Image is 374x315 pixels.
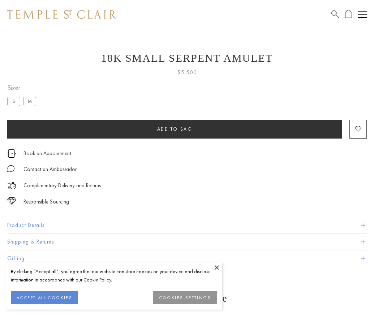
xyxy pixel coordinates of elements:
[7,197,16,205] img: icon_sourcing.svg
[11,291,78,304] button: ACCEPT ALL COOKIES
[7,149,16,158] img: icon_appointment.svg
[7,97,20,106] label: S
[23,97,36,106] label: M
[7,10,116,19] img: Temple St. Clair
[7,120,342,139] button: Add to bag
[345,10,352,19] a: Open Shopping Bag
[331,10,339,19] a: Search
[23,197,69,206] div: Responsible Sourcing
[157,126,193,132] span: Add to bag
[7,165,14,172] img: MessageIcon-01_2.svg
[7,250,367,267] button: Gifting
[23,165,77,174] div: Contact an Ambassador
[358,10,367,19] button: Open navigation
[7,52,367,64] h1: 18K Small Serpent Amulet
[153,291,217,304] button: COOKIES SETTINGS
[7,181,16,190] img: icon_delivery.svg
[7,217,367,233] button: Product Details
[23,149,71,157] a: Book an Appointment
[7,234,367,250] button: Shipping & Returns
[7,82,39,94] span: Size:
[23,181,101,190] p: Complimentary Delivery and Returns
[11,267,217,284] div: By clicking “Accept all”, you agree that our website can store cookies on your device and disclos...
[177,68,197,77] span: $5,500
